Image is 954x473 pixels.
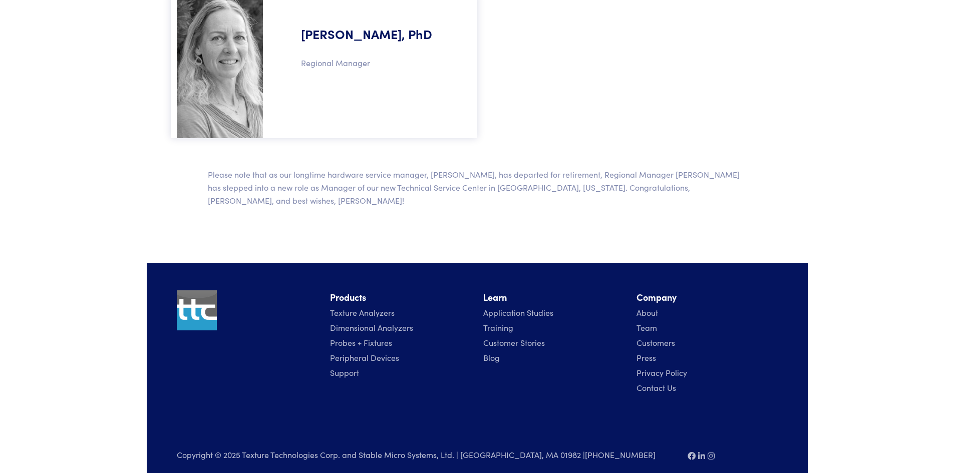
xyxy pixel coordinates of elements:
[483,290,624,305] li: Learn
[585,449,656,460] a: [PHONE_NUMBER]
[637,322,657,333] a: Team
[637,352,656,363] a: Press
[483,322,513,333] a: Training
[637,367,687,378] a: Privacy Policy
[330,367,359,378] a: Support
[637,337,675,348] a: Customers
[281,57,465,70] p: Regional Manager
[637,290,778,305] li: Company
[330,337,392,348] a: Probes + Fixtures
[177,290,217,330] img: ttc_logo_1x1_v1.0.png
[177,448,676,461] p: Copyright © 2025 Texture Technologies Corp. and Stable Micro Systems, Ltd. | [GEOGRAPHIC_DATA], M...
[483,352,500,363] a: Blog
[208,168,747,207] p: Please note that as our longtime hardware service manager, [PERSON_NAME], has departed for retire...
[637,382,676,393] a: Contact Us
[330,322,413,333] a: Dimensional Analyzers
[330,352,399,363] a: Peripheral Devices
[483,337,545,348] a: Customer Stories
[637,307,658,318] a: About
[330,307,395,318] a: Texture Analyzers
[330,290,471,305] li: Products
[483,307,553,318] a: Application Studies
